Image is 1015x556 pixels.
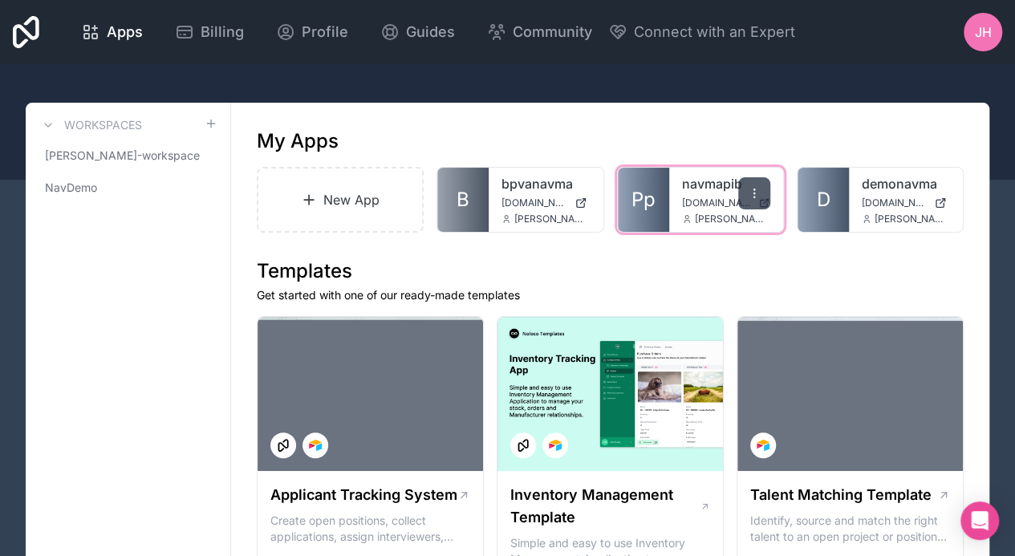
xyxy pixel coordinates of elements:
h1: Applicant Tracking System [270,484,457,506]
img: Airtable Logo [309,439,322,452]
span: Community [513,21,592,43]
span: JH [975,22,992,42]
span: D [816,187,830,213]
a: Guides [367,14,468,50]
a: [DOMAIN_NAME] [682,197,770,209]
span: [PERSON_NAME][EMAIL_ADDRESS][PERSON_NAME][DOMAIN_NAME] [875,213,950,225]
span: [DOMAIN_NAME] [501,197,567,209]
span: Pp [631,187,656,213]
a: bpvanavma [501,174,590,193]
span: [DOMAIN_NAME] [862,197,928,209]
a: Pp [618,168,669,232]
span: [PERSON_NAME][EMAIL_ADDRESS][PERSON_NAME][DOMAIN_NAME] [695,213,770,225]
span: Connect with an Expert [634,21,795,43]
h1: Templates [257,258,964,284]
span: [PERSON_NAME]-workspace [45,148,200,164]
a: [PERSON_NAME]-workspace [39,141,217,170]
a: Apps [68,14,156,50]
span: NavDemo [45,180,97,196]
a: Profile [263,14,361,50]
h3: Workspaces [64,117,142,133]
span: Profile [302,21,348,43]
span: Apps [107,21,143,43]
a: Community [474,14,605,50]
a: demonavma [862,174,950,193]
a: navmapib [682,174,770,193]
div: Open Intercom Messenger [960,501,999,540]
a: Workspaces [39,116,142,135]
p: Create open positions, collect applications, assign interviewers, centralise candidate feedback a... [270,513,470,545]
p: Identify, source and match the right talent to an open project or position with our Talent Matchi... [750,513,950,545]
a: B [437,168,489,232]
span: B [457,187,469,213]
p: Get started with one of our ready-made templates [257,287,964,303]
h1: Inventory Management Template [510,484,700,529]
span: [DOMAIN_NAME] [682,197,753,209]
h1: My Apps [257,128,339,154]
span: Billing [201,21,244,43]
button: Connect with an Expert [608,21,795,43]
img: Airtable Logo [757,439,769,452]
img: Airtable Logo [549,439,562,452]
a: [DOMAIN_NAME] [862,197,950,209]
a: New App [257,167,424,233]
span: Guides [406,21,455,43]
a: NavDemo [39,173,217,202]
a: D [798,168,849,232]
span: [PERSON_NAME][EMAIL_ADDRESS][PERSON_NAME][DOMAIN_NAME] [514,213,590,225]
a: [DOMAIN_NAME] [501,197,590,209]
a: Billing [162,14,257,50]
h1: Talent Matching Template [750,484,932,506]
